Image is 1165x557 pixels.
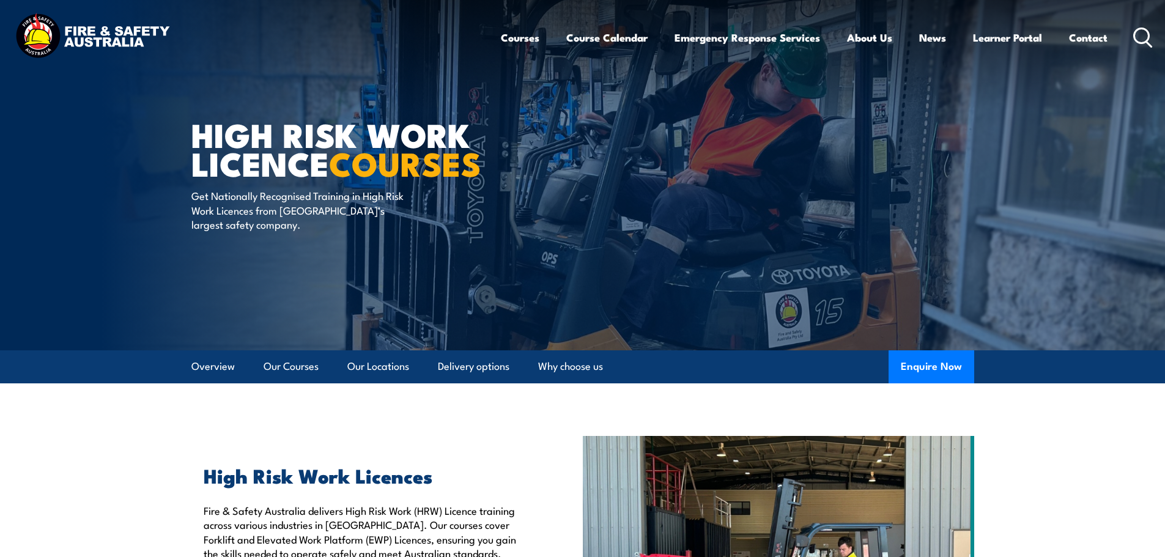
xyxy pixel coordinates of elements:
a: Delivery options [438,350,509,383]
a: Course Calendar [566,21,648,54]
strong: COURSES [329,137,481,188]
a: Why choose us [538,350,603,383]
h1: High Risk Work Licence [191,120,494,177]
a: News [919,21,946,54]
a: Emergency Response Services [675,21,820,54]
h2: High Risk Work Licences [204,467,527,484]
a: Contact [1069,21,1108,54]
p: Get Nationally Recognised Training in High Risk Work Licences from [GEOGRAPHIC_DATA]’s largest sa... [191,188,415,231]
a: Learner Portal [973,21,1042,54]
button: Enquire Now [889,350,974,383]
a: Our Locations [347,350,409,383]
a: Courses [501,21,539,54]
a: About Us [847,21,892,54]
a: Overview [191,350,235,383]
a: Our Courses [264,350,319,383]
